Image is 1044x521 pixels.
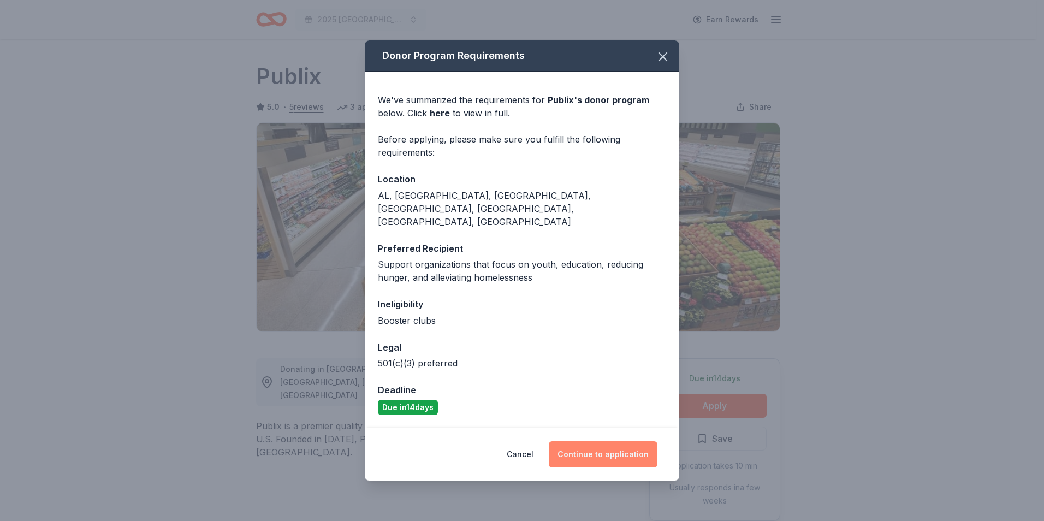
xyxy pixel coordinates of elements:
div: Ineligibility [378,297,666,311]
div: AL, [GEOGRAPHIC_DATA], [GEOGRAPHIC_DATA], [GEOGRAPHIC_DATA], [GEOGRAPHIC_DATA], [GEOGRAPHIC_DATA]... [378,189,666,228]
div: We've summarized the requirements for below. Click to view in full. [378,93,666,120]
span: Publix 's donor program [548,94,649,105]
div: Support organizations that focus on youth, education, reducing hunger, and alleviating homelessness [378,258,666,284]
div: Donor Program Requirements [365,40,679,72]
button: Continue to application [549,441,657,467]
div: Before applying, please make sure you fulfill the following requirements: [378,133,666,159]
button: Cancel [507,441,533,467]
a: here [430,106,450,120]
div: Legal [378,340,666,354]
div: 501(c)(3) preferred [378,357,666,370]
div: Booster clubs [378,314,666,327]
div: Deadline [378,383,666,397]
div: Due in 14 days [378,400,438,415]
div: Location [378,172,666,186]
div: Preferred Recipient [378,241,666,256]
